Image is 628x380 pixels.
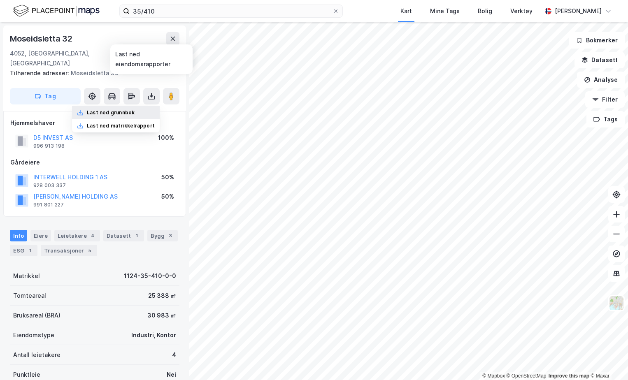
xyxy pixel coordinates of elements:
[41,245,97,256] div: Transaksjoner
[587,341,628,380] iframe: Chat Widget
[10,118,179,128] div: Hjemmelshaver
[124,271,176,281] div: 1124-35-410-0-0
[88,232,97,240] div: 4
[510,6,533,16] div: Verktøy
[10,68,173,78] div: Moseidsletta 34
[10,245,37,256] div: ESG
[482,373,505,379] a: Mapbox
[87,109,135,116] div: Last ned grunnbok
[166,232,174,240] div: 3
[10,70,71,76] span: Tilhørende adresser:
[161,192,174,202] div: 50%
[167,370,176,380] div: Nei
[13,291,46,301] div: Tomteareal
[13,271,40,281] div: Matrikkel
[54,230,100,241] div: Leietakere
[609,295,624,311] img: Z
[26,246,34,255] div: 1
[86,246,94,255] div: 5
[13,330,54,340] div: Eiendomstype
[172,350,176,360] div: 4
[148,291,176,301] div: 25 388 ㎡
[161,172,174,182] div: 50%
[147,310,176,320] div: 30 983 ㎡
[158,133,174,143] div: 100%
[144,49,179,68] div: Sola, 35/410
[133,232,141,240] div: 1
[10,32,74,45] div: Moseidsletta 32
[10,49,144,68] div: 4052, [GEOGRAPHIC_DATA], [GEOGRAPHIC_DATA]
[13,310,60,320] div: Bruksareal (BRA)
[10,88,81,104] button: Tag
[103,230,144,241] div: Datasett
[569,32,625,49] button: Bokmerker
[147,230,178,241] div: Bygg
[400,6,412,16] div: Kart
[130,5,333,17] input: Søk på adresse, matrikkel, gårdeiere, leietakere eller personer
[30,230,51,241] div: Eiere
[10,158,179,167] div: Gårdeiere
[10,230,27,241] div: Info
[577,72,625,88] button: Analyse
[549,373,589,379] a: Improve this map
[13,4,100,18] img: logo.f888ab2527a4732fd821a326f86c7f29.svg
[13,370,40,380] div: Punktleie
[13,350,60,360] div: Antall leietakere
[87,123,155,129] div: Last ned matrikkelrapport
[33,143,65,149] div: 996 913 198
[586,111,625,127] button: Tags
[478,6,492,16] div: Bolig
[33,202,64,208] div: 991 801 227
[585,91,625,108] button: Filter
[131,330,176,340] div: Industri, Kontor
[33,182,66,189] div: 928 003 337
[575,52,625,68] button: Datasett
[555,6,602,16] div: [PERSON_NAME]
[507,373,547,379] a: OpenStreetMap
[430,6,460,16] div: Mine Tags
